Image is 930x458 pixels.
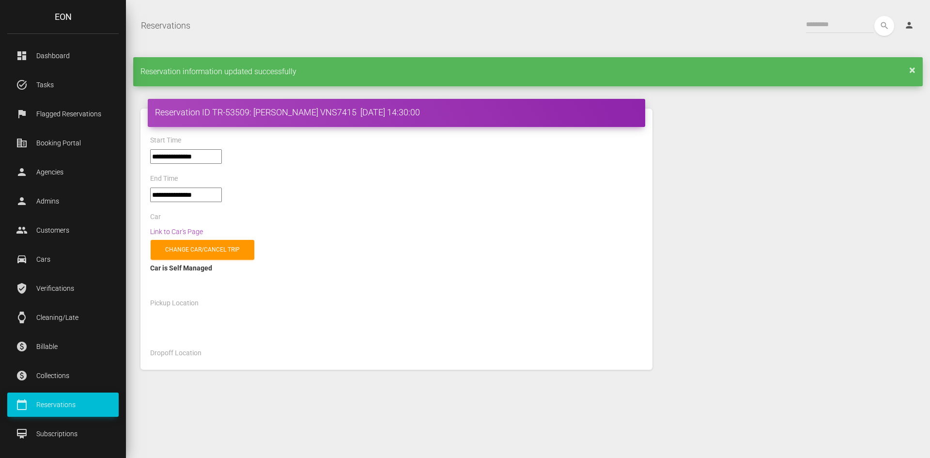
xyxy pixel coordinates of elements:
[904,20,914,30] i: person
[15,136,111,150] p: Booking Portal
[15,339,111,354] p: Billable
[150,262,643,274] div: Car is Self Managed
[7,160,119,184] a: person Agencies
[7,393,119,417] a: calendar_today Reservations
[141,14,190,38] a: Reservations
[7,44,119,68] a: dashboard Dashboard
[7,189,119,213] a: person Admins
[15,107,111,121] p: Flagged Reservations
[15,397,111,412] p: Reservations
[15,194,111,208] p: Admins
[909,67,915,73] a: ×
[133,57,923,86] div: Reservation information updated successfully
[155,106,638,118] h4: Reservation ID TR-53509: [PERSON_NAME] VNS7415 [DATE] 14:30:00
[874,16,894,36] button: search
[15,368,111,383] p: Collections
[151,240,254,260] a: Change car/cancel trip
[7,334,119,359] a: paid Billable
[150,299,199,308] label: Pickup Location
[7,131,119,155] a: corporate_fare Booking Portal
[150,228,203,236] a: Link to Car's Page
[15,252,111,267] p: Cars
[150,212,161,222] label: Car
[150,174,178,184] label: End Time
[15,78,111,92] p: Tasks
[897,16,923,35] a: person
[15,310,111,325] p: Cleaning/Late
[150,136,181,145] label: Start Time
[15,165,111,179] p: Agencies
[15,223,111,237] p: Customers
[7,422,119,446] a: card_membership Subscriptions
[150,348,201,358] label: Dropoff Location
[15,48,111,63] p: Dashboard
[7,247,119,271] a: drive_eta Cars
[7,363,119,388] a: paid Collections
[7,102,119,126] a: flag Flagged Reservations
[7,218,119,242] a: people Customers
[7,73,119,97] a: task_alt Tasks
[15,426,111,441] p: Subscriptions
[7,305,119,330] a: watch Cleaning/Late
[7,276,119,300] a: verified_user Verifications
[15,281,111,296] p: Verifications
